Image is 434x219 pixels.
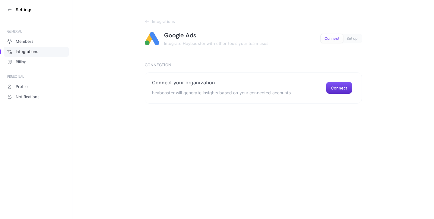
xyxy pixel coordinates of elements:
[321,34,343,43] button: Connect
[145,19,362,24] a: Integrations
[152,89,292,96] p: heybooster will generate insights based on your connected accounts.
[16,39,33,44] span: Members
[4,92,69,102] a: Notifications
[4,82,69,92] a: Profile
[326,82,352,94] button: Connect
[325,36,339,41] span: Connect
[152,80,292,86] h2: Connect your organization
[16,7,33,12] h3: Settings
[4,37,69,46] a: Members
[7,74,65,79] div: PERSONAL
[4,57,69,67] a: Billing
[347,36,358,41] span: Set up
[16,95,40,99] span: Notifications
[7,29,65,34] div: GENERAL
[152,19,175,24] span: Integrations
[16,84,28,89] span: Profile
[343,34,361,43] button: Set up
[16,49,38,54] span: Integrations
[4,47,69,57] a: Integrations
[164,31,197,39] h1: Google Ads
[16,60,27,64] span: Billing
[145,63,362,67] h3: Connection
[164,41,270,46] span: Integrate Heybooster with other tools your team uses.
